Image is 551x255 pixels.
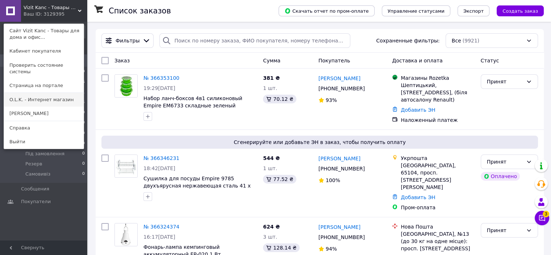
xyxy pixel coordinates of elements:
span: 100% [326,177,340,183]
span: 18:42[DATE] [143,165,175,171]
span: 544 ₴ [263,155,280,161]
button: Экспорт [458,5,489,16]
span: Резерв [25,161,42,167]
span: [PHONE_NUMBER] [318,86,365,91]
div: Наложенный платеж [401,116,475,124]
div: 70.12 ₴ [263,95,296,103]
span: Создать заказ [502,8,538,14]
button: Создать заказ [497,5,544,16]
div: Нова Пошта [401,223,475,230]
button: Чат с покупателем3 [535,211,549,225]
div: Принят [487,226,523,234]
a: Кабинет покупателя [4,44,84,58]
a: Выйти [4,135,84,149]
span: Статус [481,58,499,63]
div: Принят [487,158,523,166]
span: 0 [82,171,85,177]
a: Создать заказ [489,8,544,13]
span: [PHONE_NUMBER] [318,234,365,240]
span: 0 [82,161,85,167]
span: 3 [543,211,549,217]
a: Справка [4,121,84,135]
span: 94% [326,246,337,252]
div: 77.52 ₴ [263,175,296,184]
span: Экспорт [463,8,484,14]
a: [PERSON_NAME] [318,155,360,162]
span: 19:29[DATE] [143,85,175,91]
span: Vizit Kanc - Товары для дома и офиса [24,4,78,11]
input: Поиск по номеру заказа, ФИО покупателя, номеру телефона, Email, номеру накладной [159,33,350,48]
div: 128.14 ₴ [263,243,299,252]
div: [GEOGRAPHIC_DATA], 65104, просп. [STREET_ADDRESS][PERSON_NAME] [401,162,475,191]
span: 624 ₴ [263,224,280,230]
span: Заказ [114,58,130,63]
div: Пром-оплата [401,204,475,211]
a: Страница на портале [4,79,84,92]
span: Покупатель [318,58,350,63]
span: 0 [82,151,85,157]
span: 1 шт. [263,85,277,91]
a: № 366346231 [143,155,179,161]
div: Укрпошта [401,155,475,162]
span: Сообщения [21,186,49,192]
a: Сайт Vizit Kanc - Товары для дома и офис... [4,24,84,44]
span: Під замовлення [25,151,64,157]
a: Фото товару [114,74,138,98]
span: Скачать отчет по пром-оплате [284,8,369,14]
a: Добавить ЭН [401,107,435,113]
a: Проверить состояние системы [4,58,84,79]
span: [PHONE_NUMBER] [318,166,365,172]
button: Скачать отчет по пром-оплате [279,5,375,16]
span: 16:17[DATE] [143,234,175,240]
img: Фото товару [115,75,137,97]
span: Управление статусами [388,8,444,14]
span: (9921) [463,38,480,44]
img: Фото товару [115,155,137,177]
span: 3 шт. [263,234,277,240]
span: 93% [326,97,337,103]
a: O.L.K. - Интернет магазин [4,93,84,107]
span: Самовивіз [25,171,50,177]
div: Оплачено [481,172,520,181]
h1: Список заказов [109,7,171,15]
span: 1 шт. [263,165,277,171]
a: № 366353100 [143,75,179,81]
a: [PERSON_NAME] [4,107,84,120]
a: № 366324374 [143,224,179,230]
span: Доставка и оплата [392,58,442,63]
a: Фото товару [114,223,138,246]
span: Сгенерируйте или добавьте ЭН в заказ, чтобы получить оплату [104,139,535,146]
a: [PERSON_NAME] [318,223,360,231]
div: Шептицький, [STREET_ADDRESS], (біля автосалону Renault) [401,82,475,103]
a: Добавить ЭН [401,194,435,200]
a: Сушилка для посуды Empire 9785 двухъярусная нержавеющая сталь 41 х 25 х 38 см серебристый [143,176,251,196]
div: Ваш ID: 3129395 [24,11,54,17]
div: Магазины Rozetka [401,74,475,82]
button: Управление статусами [382,5,450,16]
div: Принят [487,78,523,86]
a: [PERSON_NAME] [318,75,360,82]
span: Покупатели [21,198,51,205]
span: Сохраненные фильтры: [376,37,439,44]
span: Фильтры [116,37,139,44]
div: [GEOGRAPHIC_DATA], №13 (до 30 кг на одне місце): просп. [STREET_ADDRESS] [401,230,475,252]
span: Сумма [263,58,280,63]
a: Набор ланч-боксов 4в1 силиконовый Empire EM6733 складные зеленый [143,95,242,108]
span: 381 ₴ [263,75,280,81]
img: Фото товару [115,223,137,246]
span: Все [452,37,461,44]
a: Фото товару [114,155,138,178]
